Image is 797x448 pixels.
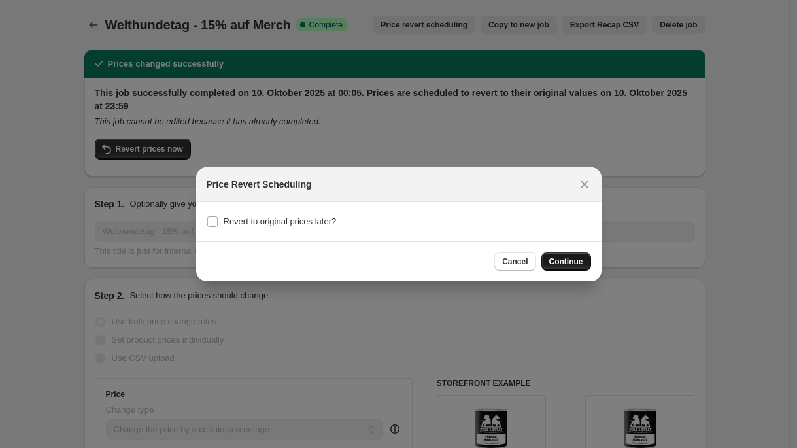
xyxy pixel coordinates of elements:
[224,216,337,226] span: Revert to original prices later?
[502,256,528,267] span: Cancel
[541,252,591,271] button: Continue
[575,175,594,194] button: Close
[207,178,312,191] h2: Price Revert Scheduling
[549,256,583,267] span: Continue
[494,252,535,271] button: Cancel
